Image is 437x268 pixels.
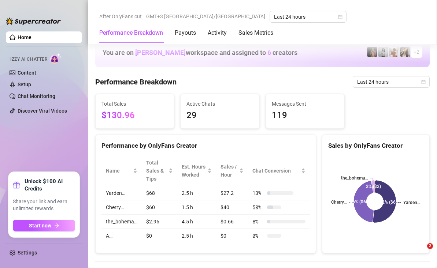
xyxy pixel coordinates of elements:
[331,200,347,205] text: Cherry…
[182,163,206,179] div: Est. Hours Worked
[328,141,423,151] div: Sales by OnlyFans Creator
[101,186,142,200] td: Yarden…
[103,49,297,57] h1: You are on workspace and assigned to creators
[6,18,61,25] img: logo-BBDzfeDw.svg
[216,186,248,200] td: $27.2
[252,203,264,211] span: 50 %
[186,100,253,108] span: Active Chats
[338,15,342,19] span: calendar
[101,215,142,229] td: the_bohema…
[142,200,177,215] td: $60
[427,243,433,249] span: 2
[146,11,265,22] span: GMT+3 [GEOGRAPHIC_DATA]/[GEOGRAPHIC_DATA]
[274,11,342,22] span: Last 24 hours
[29,223,51,229] span: Start now
[252,167,300,175] span: Chat Conversion
[414,48,419,56] span: + 2
[272,109,338,122] span: 119
[248,156,310,186] th: Chat Conversion
[99,11,142,22] span: After OnlyFans cut
[412,243,430,261] iframe: Intercom live chat
[216,229,248,243] td: $0
[101,229,142,243] td: A…
[18,108,67,114] a: Discover Viral Videos
[18,82,31,87] a: Setup
[177,186,216,200] td: 2.5 h
[208,29,227,37] div: Activity
[50,53,62,64] img: AI Chatter
[135,49,186,56] span: [PERSON_NAME]
[13,198,75,212] span: Share your link and earn unlimited rewards
[142,229,177,243] td: $0
[18,34,32,40] a: Home
[18,70,36,76] a: Content
[238,29,273,37] div: Sales Metrics
[142,156,177,186] th: Total Sales & Tips
[175,29,196,37] div: Payouts
[341,175,368,181] text: the_bohema…
[186,109,253,122] span: 29
[142,186,177,200] td: $68
[221,163,238,179] span: Sales / Hour
[357,76,425,87] span: Last 24 hours
[389,47,399,57] img: Green
[13,181,20,189] span: gift
[216,156,248,186] th: Sales / Hour
[216,200,248,215] td: $40
[101,109,168,122] span: $130.96
[54,223,59,228] span: arrow-right
[267,49,271,56] span: 6
[403,200,420,205] text: Yarden…
[252,218,264,226] span: 8 %
[25,178,75,192] strong: Unlock $100 AI Credits
[177,229,216,243] td: 2.5 h
[272,100,338,108] span: Messages Sent
[378,47,388,57] img: A
[252,232,264,240] span: 0 %
[101,156,142,186] th: Name
[177,200,216,215] td: 1.5 h
[252,189,264,197] span: 13 %
[99,29,163,37] div: Performance Breakdown
[18,93,55,99] a: Chat Monitoring
[400,47,410,57] img: AdelDahan
[10,56,47,63] span: Izzy AI Chatter
[142,215,177,229] td: $2.96
[367,47,377,57] img: the_bohema
[101,200,142,215] td: Cherry…
[13,220,75,231] button: Start nowarrow-right
[101,100,168,108] span: Total Sales
[216,215,248,229] td: $0.66
[177,215,216,229] td: 4.5 h
[101,141,310,151] div: Performance by OnlyFans Creator
[95,77,177,87] h4: Performance Breakdown
[146,159,167,183] span: Total Sales & Tips
[421,80,426,84] span: calendar
[18,250,37,256] a: Settings
[106,167,132,175] span: Name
